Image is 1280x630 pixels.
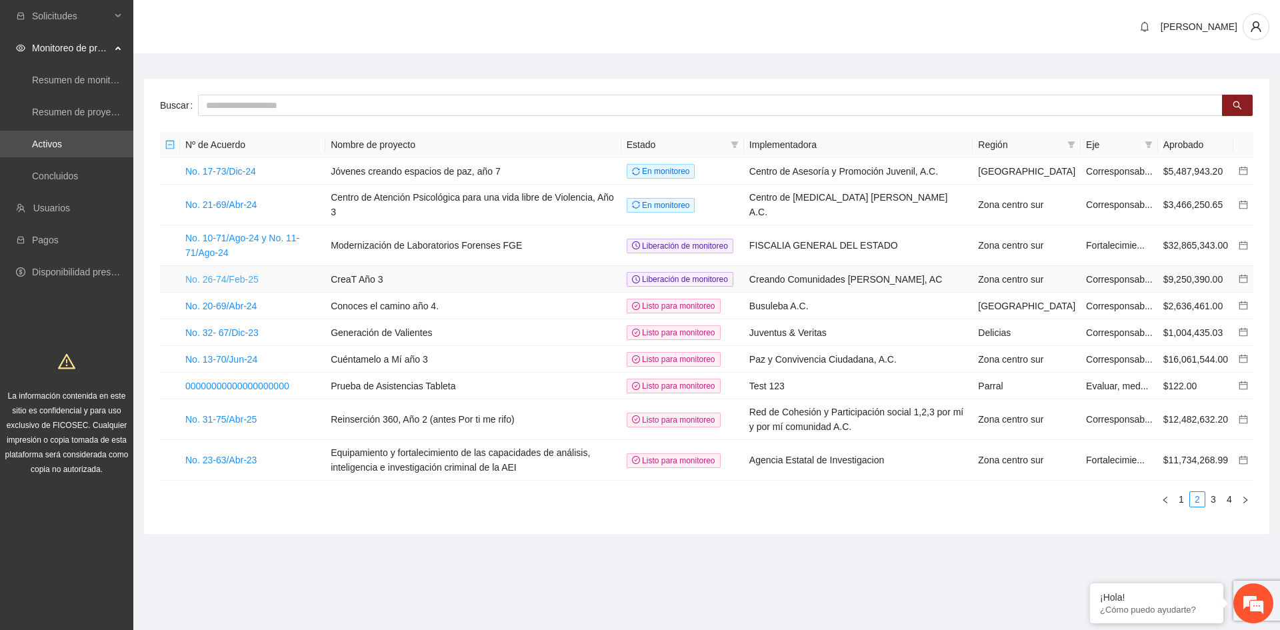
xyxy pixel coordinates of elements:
[325,132,621,158] th: Nombre de proyecto
[325,346,621,373] td: Cuéntamelo a Mí año 3
[1239,354,1248,363] span: calendar
[16,43,25,53] span: eye
[185,199,257,210] a: No. 21-69/Abr-24
[627,198,695,213] span: En monitoreo
[1239,240,1248,251] a: calendar
[1158,225,1233,266] td: $32,865,343.00
[744,225,973,266] td: FISCALIA GENERAL DEL ESTADO
[32,107,175,117] a: Resumen de proyectos aprobados
[1086,414,1153,425] span: Corresponsab...
[1239,414,1248,425] a: calendar
[1239,381,1248,391] a: calendar
[973,319,1081,346] td: Delicias
[185,327,259,338] a: No. 32- 67/Dic-23
[973,185,1081,225] td: Zona centro sur
[632,382,640,390] span: check-circle
[1237,491,1253,507] li: Next Page
[744,440,973,481] td: Agencia Estatal de Investigacion
[1174,492,1189,507] a: 1
[1086,381,1148,391] span: Evaluar, med...
[325,225,621,266] td: Modernización de Laboratorios Forenses FGE
[1158,440,1233,481] td: $11,734,268.99
[33,203,70,213] a: Usuarios
[69,68,224,85] div: Chatee con nosotros ahora
[978,137,1062,152] span: Región
[1205,491,1221,507] li: 3
[1086,166,1153,177] span: Corresponsab...
[973,158,1081,185] td: [GEOGRAPHIC_DATA]
[58,353,75,370] span: warning
[973,225,1081,266] td: Zona centro sur
[185,301,257,311] a: No. 20-69/Abr-24
[1100,592,1213,603] div: ¡Hola!
[1189,491,1205,507] li: 2
[744,346,973,373] td: Paz y Convivencia Ciudadana, A.C.
[1239,166,1248,175] span: calendar
[32,139,62,149] a: Activos
[1222,492,1237,507] a: 4
[744,373,973,399] td: Test 123
[1100,605,1213,615] p: ¿Cómo puedo ayudarte?
[632,329,640,337] span: check-circle
[1135,21,1155,32] span: bell
[1239,301,1248,311] a: calendar
[627,164,695,179] span: En monitoreo
[77,178,184,313] span: Estamos en línea.
[1206,492,1221,507] a: 3
[627,137,725,152] span: Estado
[1065,135,1078,155] span: filter
[1243,13,1269,40] button: user
[325,266,621,293] td: CreaT Año 3
[1190,492,1205,507] a: 2
[325,158,621,185] td: Jóvenes creando espacios de paz, año 7
[973,399,1081,440] td: Zona centro sur
[632,302,640,310] span: check-circle
[185,274,259,285] a: No. 26-74/Feb-25
[627,413,721,427] span: Listo para monitoreo
[744,399,973,440] td: Red de Cohesión y Participación social 1,2,3 por mí y por mí comunidad A.C.
[1157,491,1173,507] button: left
[1086,354,1153,365] span: Corresponsab...
[185,455,257,465] a: No. 23-63/Abr-23
[1134,16,1155,37] button: bell
[325,399,621,440] td: Reinserción 360, Año 2 (antes Por ti me rifo)
[627,379,721,393] span: Listo para monitoreo
[627,272,733,287] span: Liberación de monitoreo
[185,414,257,425] a: No. 31-75/Abr-25
[1158,373,1233,399] td: $122.00
[973,266,1081,293] td: Zona centro sur
[1086,455,1145,465] span: Fortalecimie...
[627,352,721,367] span: Listo para monitoreo
[1158,346,1233,373] td: $16,061,544.00
[1086,301,1153,311] span: Corresponsab...
[219,7,251,39] div: Minimizar ventana de chat en vivo
[1086,240,1145,251] span: Fortalecimie...
[1239,354,1248,365] a: calendar
[325,373,621,399] td: Prueba de Asistencias Tableta
[325,293,621,319] td: Conoces el camino año 4.
[744,185,973,225] td: Centro de [MEDICAL_DATA] [PERSON_NAME] A.C.
[325,319,621,346] td: Generación de Valientes
[973,293,1081,319] td: [GEOGRAPHIC_DATA]
[1173,491,1189,507] li: 1
[627,453,721,468] span: Listo para monitoreo
[32,75,129,85] a: Resumen de monitoreo
[1239,301,1248,310] span: calendar
[632,201,640,209] span: sync
[165,140,175,149] span: minus-square
[185,381,289,391] a: 00000000000000000000
[1239,166,1248,177] a: calendar
[1158,399,1233,440] td: $12,482,632.20
[1241,496,1249,504] span: right
[973,346,1081,373] td: Zona centro sur
[632,167,640,175] span: sync
[1239,381,1248,390] span: calendar
[185,354,257,365] a: No. 13-70/Jun-24
[1239,199,1248,210] a: calendar
[1239,200,1248,209] span: calendar
[632,415,640,423] span: check-circle
[1239,455,1248,465] span: calendar
[32,35,111,61] span: Monitoreo de proyectos
[973,373,1081,399] td: Parral
[325,185,621,225] td: Centro de Atención Psicológica para una vida libre de Violencia, Año 3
